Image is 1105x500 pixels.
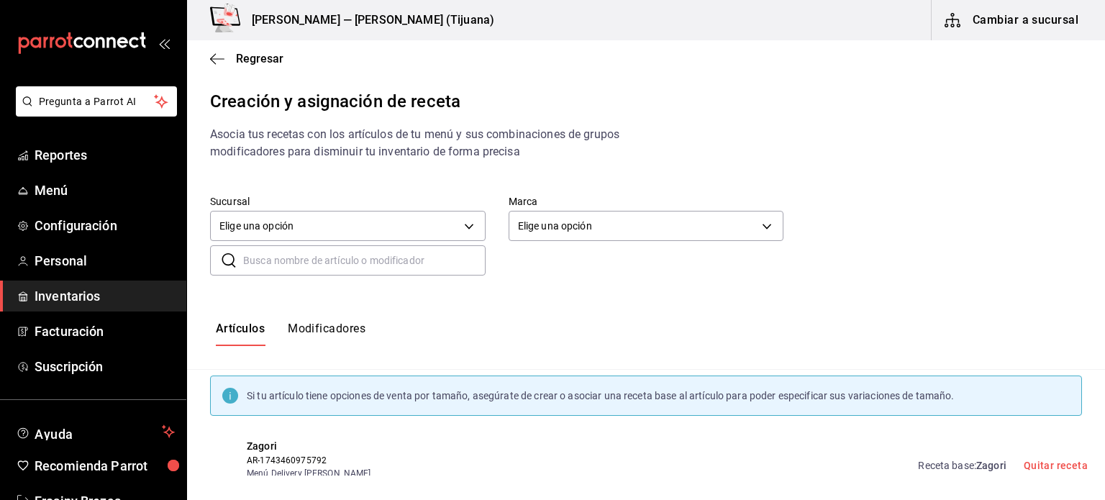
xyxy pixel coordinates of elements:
[35,145,175,165] span: Reportes
[39,94,155,109] span: Pregunta a Parrot AI
[247,454,441,467] span: AR-1743460975792
[210,52,283,65] button: Regresar
[236,52,283,65] span: Regresar
[509,211,784,241] div: Elige una opción
[35,181,175,200] span: Menú
[243,246,486,275] input: Busca nombre de artículo o modificador
[35,456,175,476] span: Recomienda Parrot
[210,211,486,241] div: Elige una opción
[158,37,170,49] button: open_drawer_menu
[210,196,486,206] label: Sucursal
[210,127,619,158] span: Asocia tus recetas con los artículos de tu menú y sus combinaciones de grupos modificadores para ...
[35,216,175,235] span: Configuración
[918,458,1006,473] a: Receta base :
[35,357,175,376] span: Suscripción
[35,251,175,271] span: Personal
[35,286,175,306] span: Inventarios
[247,388,955,404] div: Si tu artículo tiene opciones de venta por tamaño, asegúrate de crear o asociar una receta base a...
[210,88,1082,114] div: Creación y asignación de receta
[509,196,784,206] label: Marca
[247,467,441,480] span: Menú Delivery [PERSON_NAME]
[216,322,365,346] div: navigation tabs
[1024,460,1088,471] a: Quitar receta
[976,460,1006,471] span: Zagori
[240,12,494,29] h3: [PERSON_NAME] — [PERSON_NAME] (Tijuana)
[247,439,441,454] span: Zagori
[35,423,156,440] span: Ayuda
[10,104,177,119] a: Pregunta a Parrot AI
[216,322,265,346] button: Artículos
[288,322,365,346] button: Modificadores
[35,322,175,341] span: Facturación
[16,86,177,117] button: Pregunta a Parrot AI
